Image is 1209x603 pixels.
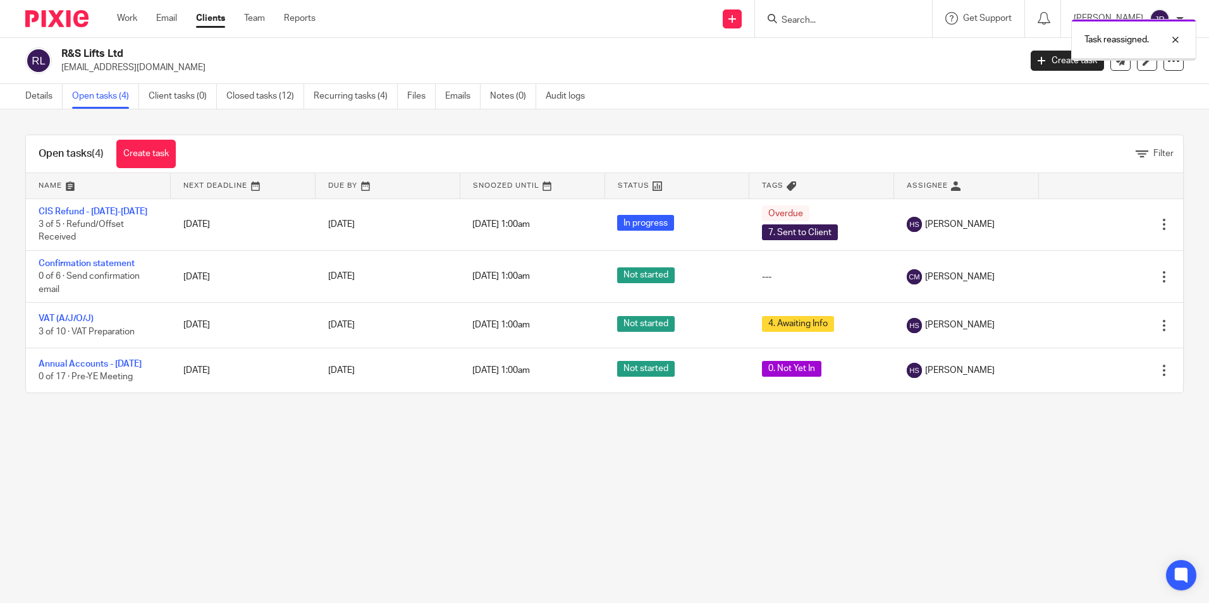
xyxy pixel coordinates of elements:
a: VAT (A/J/O/J) [39,314,94,323]
h1: Open tasks [39,147,104,161]
a: Create task [116,140,176,168]
span: [DATE] 1:00am [472,220,530,229]
span: Tags [762,182,783,189]
span: 4. Awaiting Info [762,316,834,332]
a: CIS Refund - [DATE]-[DATE] [39,207,147,216]
span: [PERSON_NAME] [925,271,995,283]
span: 7. Sent to Client [762,224,838,240]
span: Filter [1153,149,1174,158]
img: svg%3E [25,47,52,74]
span: 3 of 5 · Refund/Offset Received [39,220,124,242]
img: svg%3E [907,217,922,232]
td: [DATE] [171,348,316,393]
span: [PERSON_NAME] [925,319,995,331]
img: svg%3E [907,363,922,378]
p: [EMAIL_ADDRESS][DOMAIN_NAME] [61,61,1012,74]
span: (4) [92,149,104,159]
a: Recurring tasks (4) [314,84,398,109]
span: In progress [617,215,674,231]
a: Emails [445,84,481,109]
a: Clients [196,12,225,25]
span: Not started [617,316,675,332]
span: 3 of 10 · VAT Preparation [39,327,135,336]
img: svg%3E [1150,9,1170,29]
img: svg%3E [907,318,922,333]
img: svg%3E [907,269,922,284]
a: Notes (0) [490,84,536,109]
a: Files [407,84,436,109]
span: Overdue [762,205,809,221]
a: Email [156,12,177,25]
a: Team [244,12,265,25]
span: [DATE] [328,272,355,281]
td: [DATE] [171,250,316,302]
span: 0 of 17 · Pre-YE Meeting [39,372,133,381]
span: [DATE] [328,321,355,330]
span: [DATE] [328,366,355,375]
a: Reports [284,12,316,25]
img: Pixie [25,10,89,27]
div: --- [762,271,881,283]
span: [DATE] [328,220,355,229]
span: 0. Not Yet In [762,361,821,377]
a: Details [25,84,63,109]
a: Closed tasks (12) [226,84,304,109]
span: 0 of 6 · Send confirmation email [39,272,140,295]
a: Annual Accounts - [DATE] [39,360,142,368]
span: Status [618,182,649,189]
a: Work [117,12,137,25]
span: [PERSON_NAME] [925,218,995,231]
p: Task reassigned. [1084,33,1149,46]
td: [DATE] [171,198,316,250]
span: [DATE] 1:00am [472,272,530,281]
span: Not started [617,361,675,377]
span: [DATE] 1:00am [472,366,530,375]
span: Snoozed Until [473,182,539,189]
h2: R&S Lifts Ltd [61,47,821,61]
a: Create task [1031,51,1104,71]
span: [PERSON_NAME] [925,364,995,377]
span: Not started [617,267,675,283]
td: [DATE] [171,303,316,348]
a: Open tasks (4) [72,84,139,109]
span: [DATE] 1:00am [472,321,530,330]
a: Client tasks (0) [149,84,217,109]
a: Confirmation statement [39,259,135,268]
a: Audit logs [546,84,594,109]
